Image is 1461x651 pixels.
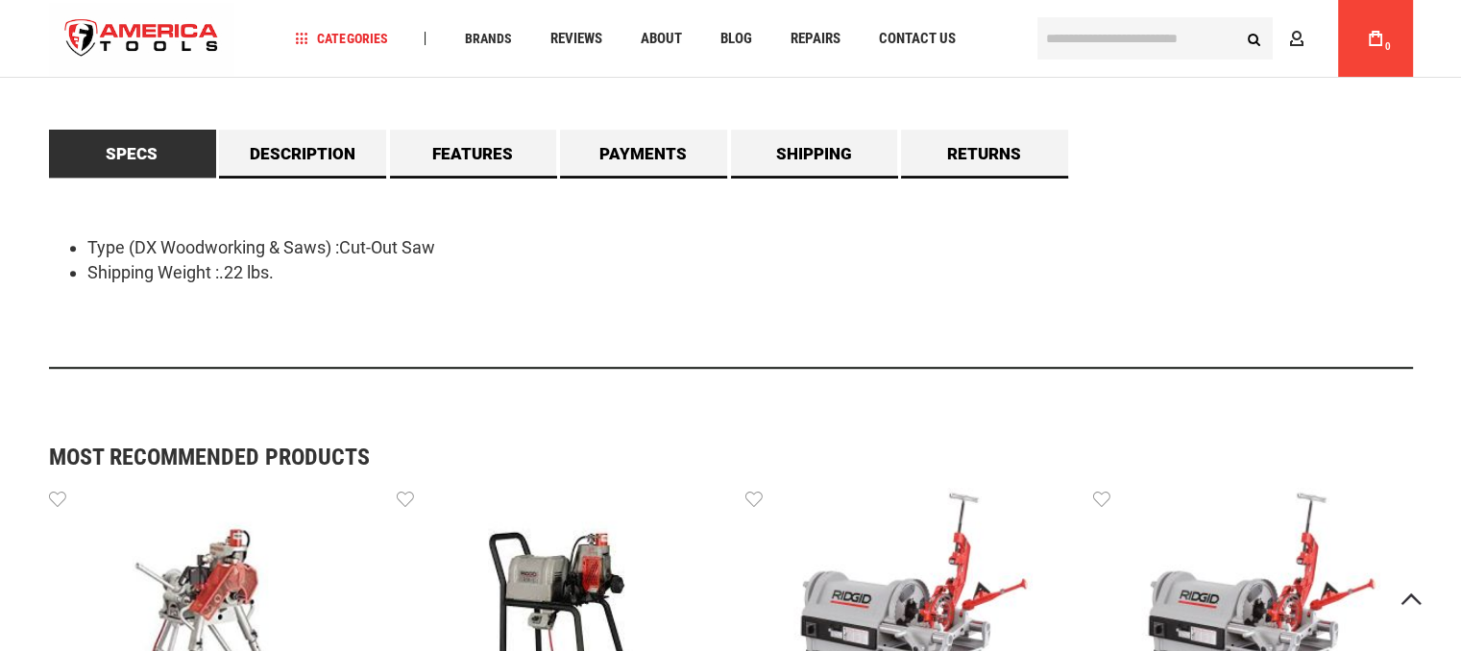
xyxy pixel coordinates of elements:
[49,3,235,75] img: America Tools
[87,260,1413,285] li: Shipping Weight :.22 lbs.
[455,26,520,52] a: Brands
[49,3,235,75] a: store logo
[541,26,610,52] a: Reviews
[464,32,511,45] span: Brands
[711,26,760,52] a: Blog
[869,26,963,52] a: Contact Us
[560,130,727,178] a: Payments
[781,26,848,52] a: Repairs
[295,32,387,45] span: Categories
[87,235,1413,260] li: Type (DX Woodworking & Saws) :Cut-Out Saw
[549,32,601,46] span: Reviews
[719,32,751,46] span: Blog
[640,32,681,46] span: About
[790,32,840,46] span: Repairs
[390,130,557,178] a: Features
[901,130,1068,178] a: Returns
[631,26,690,52] a: About
[49,446,1346,469] strong: Most Recommended Products
[731,130,898,178] a: Shipping
[219,130,386,178] a: Description
[286,26,396,52] a: Categories
[49,130,216,178] a: Specs
[1385,41,1391,52] span: 0
[878,32,955,46] span: Contact Us
[1236,20,1273,57] button: Search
